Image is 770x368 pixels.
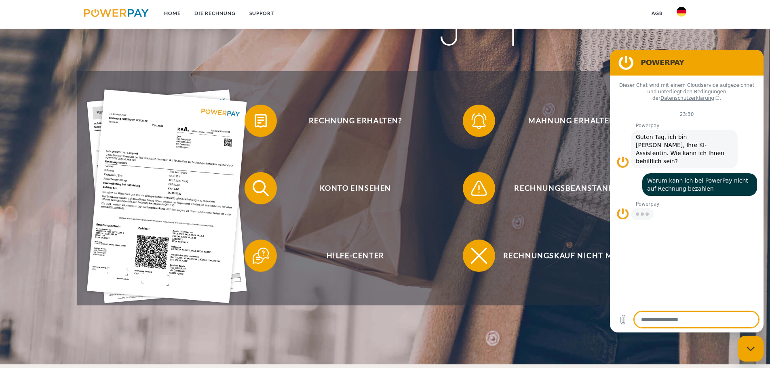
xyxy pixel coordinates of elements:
[610,50,764,332] iframe: Messaging-Fenster
[256,105,454,137] span: Rechnung erhalten?
[469,111,489,131] img: qb_bell.svg
[243,6,281,21] a: SUPPORT
[475,240,673,272] span: Rechnungskauf nicht möglich
[645,6,670,21] a: agb
[245,105,455,137] button: Rechnung erhalten?
[251,111,271,131] img: qb_bill.svg
[475,172,673,204] span: Rechnungsbeanstandung
[245,240,455,272] button: Hilfe-Center
[256,240,454,272] span: Hilfe-Center
[463,105,673,137] button: Mahnung erhalten?
[188,6,243,21] a: DIE RECHNUNG
[251,178,271,198] img: qb_search.svg
[463,172,673,204] button: Rechnungsbeanstandung
[469,246,489,266] img: qb_close.svg
[87,90,247,303] img: single_invoice_powerpay_de.jpg
[475,105,673,137] span: Mahnung erhalten?
[157,6,188,21] a: Home
[251,246,271,266] img: qb_help.svg
[463,240,673,272] button: Rechnungskauf nicht möglich
[677,7,686,17] img: de
[245,172,455,204] button: Konto einsehen
[84,9,149,17] img: logo-powerpay.svg
[469,178,489,198] img: qb_warning.svg
[738,336,764,362] iframe: Schaltfläche zum Öffnen des Messaging-Fensters; Konversation läuft
[256,172,454,204] span: Konto einsehen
